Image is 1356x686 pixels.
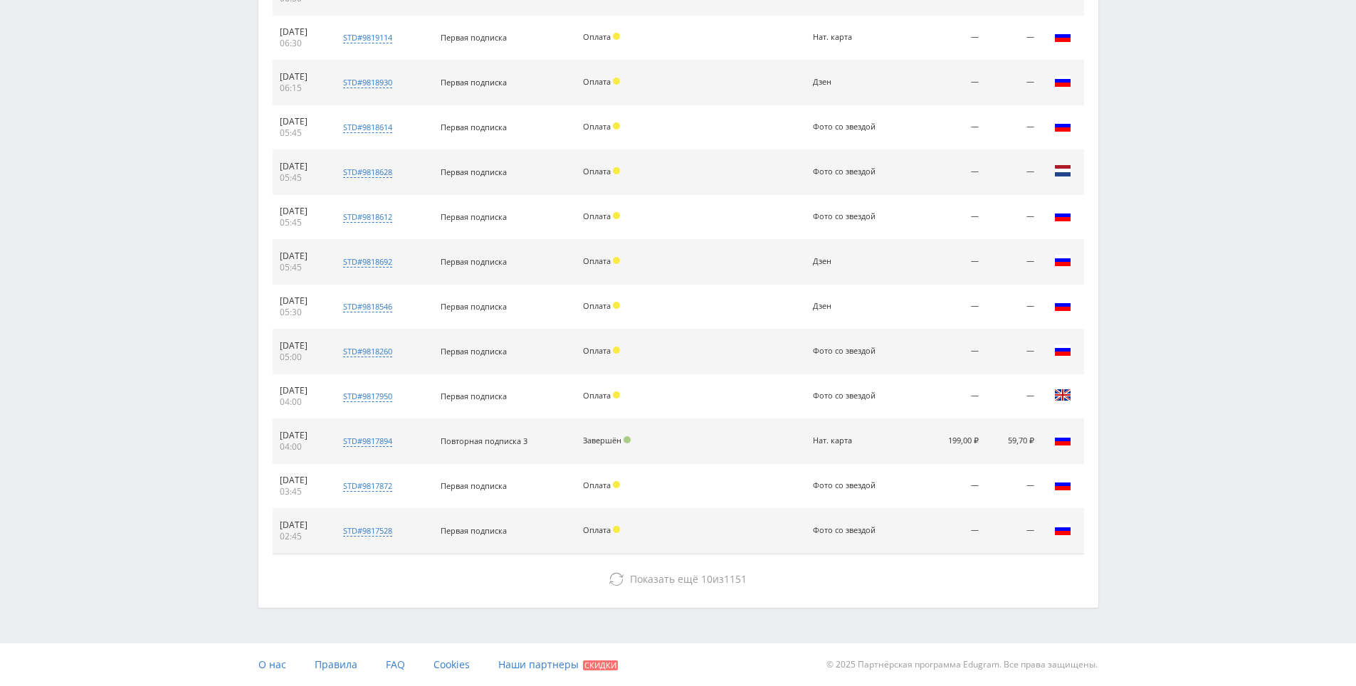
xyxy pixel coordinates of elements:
div: 02:45 [280,531,323,542]
span: Холд [613,257,620,264]
div: [DATE] [280,116,323,127]
span: Холд [613,167,620,174]
span: Первая подписка [441,525,507,536]
span: Холд [613,347,620,354]
div: [DATE] [280,26,323,38]
td: — [910,509,985,554]
div: 06:15 [280,83,323,94]
td: 59,70 ₽ [986,419,1041,464]
div: 05:45 [280,217,323,228]
img: rus.png [1054,521,1071,538]
td: — [986,285,1041,329]
div: 05:00 [280,352,323,363]
span: Холд [613,122,620,130]
div: [DATE] [280,206,323,217]
span: FAQ [386,658,405,671]
td: — [910,374,985,419]
img: rus.png [1054,252,1071,269]
span: Первая подписка [441,77,507,88]
td: — [910,60,985,105]
div: std#9818628 [343,167,392,178]
div: Нат. карта [813,33,877,42]
span: Завершён [583,435,621,445]
span: Оплата [583,121,611,132]
div: std#9818260 [343,346,392,357]
div: 05:45 [280,127,323,139]
img: rus.png [1054,207,1071,224]
div: © 2025 Партнёрская программа Edugram. Все права защищены. [685,643,1098,686]
td: — [986,374,1041,419]
div: [DATE] [280,430,323,441]
button: Показать ещё 10из1151 [273,565,1084,593]
span: Оплата [583,255,611,266]
a: FAQ [386,643,405,686]
img: gbr.png [1054,386,1071,403]
span: Оплата [583,31,611,42]
div: [DATE] [280,161,323,172]
span: Cookies [433,658,470,671]
td: — [986,105,1041,150]
span: 10 [701,572,713,586]
div: Фото со звездой [813,347,877,356]
div: [DATE] [280,340,323,352]
span: Холд [613,212,620,219]
td: — [986,329,1041,374]
span: Первая подписка [441,32,507,43]
span: Холд [613,302,620,309]
div: 04:00 [280,396,323,408]
span: Первая подписка [441,480,507,491]
div: std#9819114 [343,32,392,43]
div: Фото со звездой [813,481,877,490]
div: std#9818612 [343,211,392,223]
span: Холд [613,526,620,533]
span: Оплата [583,211,611,221]
div: 06:30 [280,38,323,49]
td: — [910,285,985,329]
div: std#9818614 [343,122,392,133]
span: Первая подписка [441,391,507,401]
div: Фото со звездой [813,212,877,221]
td: — [910,329,985,374]
span: Первая подписка [441,301,507,312]
td: — [986,60,1041,105]
td: — [910,16,985,60]
span: Оплата [583,390,611,401]
span: Подтвержден [624,436,631,443]
span: Первая подписка [441,256,507,267]
span: Оплата [583,480,611,490]
span: Повторная подписка 3 [441,436,527,446]
span: Первая подписка [441,346,507,357]
div: std#9818692 [343,256,392,268]
span: Холд [613,481,620,488]
span: Оплата [583,524,611,535]
td: — [910,105,985,150]
span: Показать ещё [630,572,698,586]
img: nld.png [1054,162,1071,179]
div: std#9817950 [343,391,392,402]
div: Дзен [813,78,877,87]
a: Наши партнеры Скидки [498,643,618,686]
td: — [986,195,1041,240]
span: О нас [258,658,286,671]
span: Правила [315,658,357,671]
img: rus.png [1054,342,1071,359]
span: Оплата [583,166,611,176]
div: 05:45 [280,262,323,273]
span: Оплата [583,345,611,356]
div: [DATE] [280,475,323,486]
div: [DATE] [280,71,323,83]
td: — [986,16,1041,60]
img: rus.png [1054,73,1071,90]
div: std#9817528 [343,525,392,537]
div: [DATE] [280,295,323,307]
img: rus.png [1054,28,1071,45]
td: — [986,509,1041,554]
td: 199,00 ₽ [910,419,985,464]
img: rus.png [1054,431,1071,448]
div: Фото со звездой [813,122,877,132]
td: — [910,240,985,285]
div: Фото со звездой [813,526,877,535]
div: std#9817872 [343,480,392,492]
img: rus.png [1054,117,1071,134]
span: Первая подписка [441,167,507,177]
